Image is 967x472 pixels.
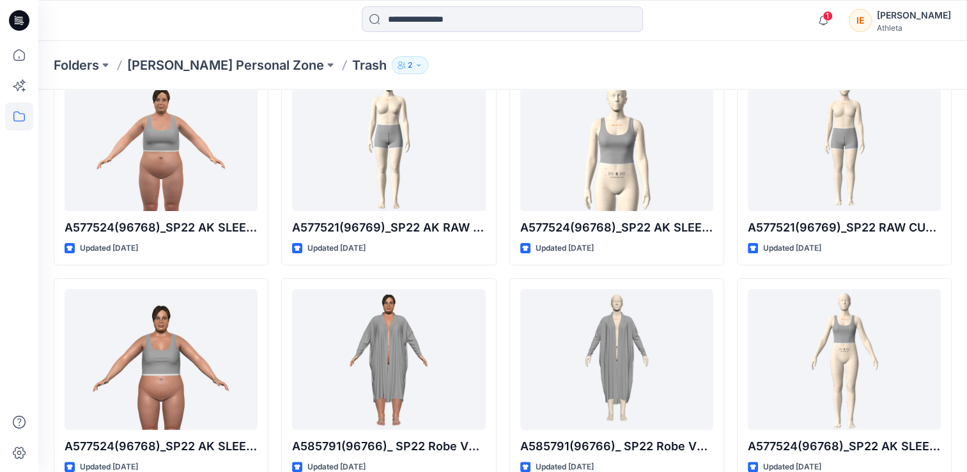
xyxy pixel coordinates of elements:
a: A577521(96769)_SP22 AK RAW CUT SLEEP SHORT L2 REG VFS 22SEP21 [292,70,485,211]
a: A577524(96768)_SP22 AK SLEEP RAW CUT COTTON VFS 31AUG21 [748,289,941,430]
a: A577524(96768)_SP22 AK SLEEP RAW CUT COTTON VFS 22SEP21 [520,70,713,211]
a: A577524(96768)_SP22 AK SLEEP RAW CUT COTTON VFS 01SEP21 [65,289,258,430]
div: Athleta [877,23,951,33]
a: Folders [54,56,99,74]
p: Updated [DATE] [80,242,138,255]
p: A577521(96769)_SP22 AK RAW CUT SLEEP SHORT L2 REG VFS [DATE] [292,219,485,237]
a: A585791(96766)_ SP22 Robe VFS 01SEP21 [520,289,713,430]
p: 2 [408,58,412,72]
p: A585791(96766)_ SP22 Robe VFS [DATE] [520,437,713,455]
p: A577521(96769)_SP22 RAW CUT SLEEP SHORT VFS [DATE] [748,219,941,237]
p: A585791(96766)_ SP22 Robe VFS [DATE] [292,437,485,455]
span: 1 [823,11,833,21]
a: A577521(96769)_SP22 RAW CUT SLEEP SHORT VFS 31AUG21 [748,70,941,211]
p: Updated [DATE] [307,242,366,255]
p: Updated [DATE] [763,242,821,255]
p: A577524(96768)_SP22 AK SLEEP RAW CUT COTTON VFS [DATE] [65,219,258,237]
a: [PERSON_NAME] Personal Zone [127,56,324,74]
p: A577524(96768)_SP22 AK SLEEP RAW CUT COTTON VFS [DATE] [65,437,258,455]
p: A577524(96768)_SP22 AK SLEEP RAW CUT COTTON VFS [DATE] [520,219,713,237]
p: A577524(96768)_SP22 AK SLEEP RAW CUT COTTON VFS [DATE] [748,437,941,455]
div: IE [849,9,872,32]
div: [PERSON_NAME] [877,8,951,23]
a: A585791(96766)_ SP22 Robe VFS 01SEP21 [292,289,485,430]
p: Trash [352,56,387,74]
button: 2 [392,56,428,74]
a: A577524(96768)_SP22 AK SLEEP RAW CUT COTTON VFS 22SEP21 [65,70,258,211]
p: Updated [DATE] [536,242,594,255]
